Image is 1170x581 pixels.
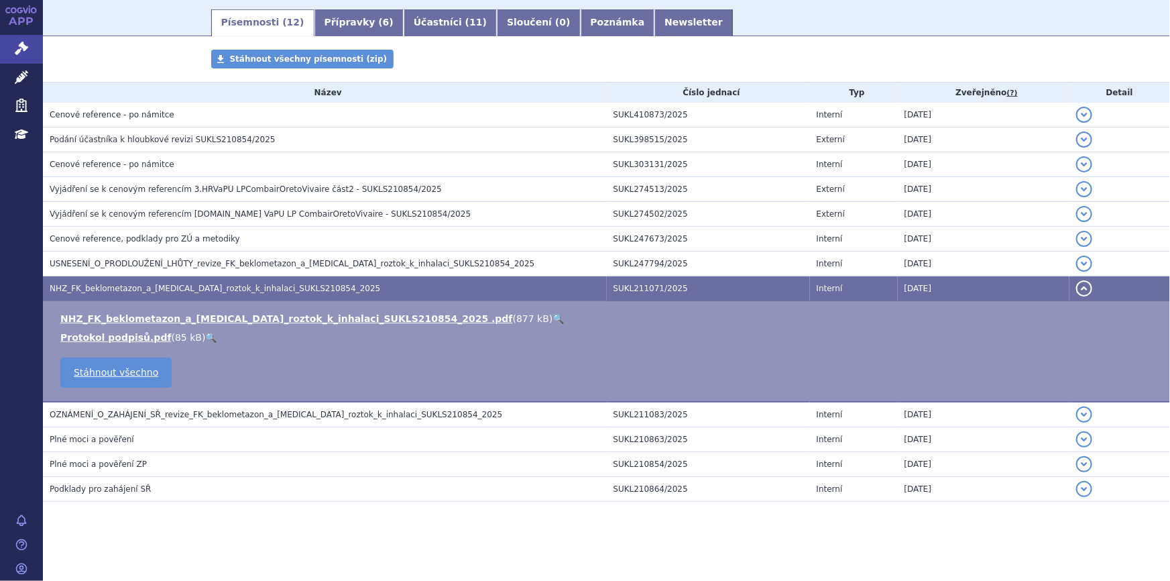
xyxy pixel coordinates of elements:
li: ( ) [60,331,1157,344]
span: 877 kB [516,313,549,324]
td: [DATE] [898,152,1069,177]
span: Interní [817,284,843,293]
abbr: (?) [1007,89,1018,98]
button: detail [1076,256,1092,272]
span: 12 [287,17,300,28]
span: 0 [559,17,566,28]
button: detail [1076,107,1092,123]
td: [DATE] [898,477,1069,502]
td: [DATE] [898,103,1069,127]
span: Plné moci a pověření ZP [50,460,147,469]
a: 🔍 [205,332,217,343]
td: [DATE] [898,227,1069,252]
span: Interní [817,435,843,444]
td: SUKL274502/2025 [607,202,810,227]
td: SUKL211071/2025 [607,276,810,301]
span: OZNÁMENÍ_O_ZAHÁJENÍ_SŘ_revize_FK_beklometazon_a_formoterol_roztok_k_inhalaci_SUKLS210854_2025 [50,410,502,419]
span: Cenové reference - po námitce [50,160,174,169]
a: Stáhnout všechno [60,358,172,388]
span: 6 [383,17,390,28]
span: Externí [817,209,845,219]
span: 85 kB [175,332,202,343]
td: SUKL410873/2025 [607,103,810,127]
span: Vyjádření se k cenovým referencím 3.HR VaPU LP CombairOretoVivaire - SUKLS210854/2025 [50,209,471,219]
a: Poznámka [581,9,655,36]
button: detail [1076,181,1092,197]
a: 🔍 [552,313,564,324]
span: Interní [817,460,843,469]
span: 11 [469,17,482,28]
button: detail [1076,280,1092,297]
button: detail [1076,131,1092,148]
span: Stáhnout všechny písemnosti (zip) [230,54,388,64]
a: Písemnosti (12) [211,9,314,36]
td: SUKL210863/2025 [607,427,810,452]
li: ( ) [60,312,1157,325]
th: Detail [1069,83,1170,103]
span: Externí [817,184,845,194]
td: [DATE] [898,402,1069,427]
span: Cenové reference, podklady pro ZÚ a metodiky [50,234,240,244]
button: detail [1076,481,1092,497]
span: Interní [817,259,843,268]
span: NHZ_FK_beklometazon_a_formoterol_roztok_k_inhalaci_SUKLS210854_2025 [50,284,380,293]
a: Přípravky (6) [314,9,404,36]
button: detail [1076,431,1092,447]
span: Interní [817,410,843,419]
span: Cenové reference - po námitce [50,110,174,119]
span: Plné moci a pověření [50,435,134,444]
span: USNESENÍ_O_PRODLOUŽENÍ_LHŮTY_revize_FK_beklometazon_a_formoterol_roztok_k_inhalaci_SUKLS210854_2025 [50,259,534,268]
span: Interní [817,160,843,169]
td: [DATE] [898,452,1069,477]
a: Protokol podpisů.pdf [60,332,172,343]
td: SUKL247673/2025 [607,227,810,252]
span: Podání účastníka k hloubkové revizi SUKLS210854/2025 [50,135,276,144]
td: [DATE] [898,427,1069,452]
td: SUKL303131/2025 [607,152,810,177]
th: Číslo jednací [607,83,810,103]
td: [DATE] [898,252,1069,276]
span: Interní [817,484,843,494]
a: Účastníci (11) [404,9,497,36]
button: detail [1076,231,1092,247]
td: SUKL274513/2025 [607,177,810,202]
td: SUKL247794/2025 [607,252,810,276]
a: Stáhnout všechny písemnosti (zip) [211,50,394,68]
td: SUKL211083/2025 [607,402,810,427]
td: [DATE] [898,127,1069,152]
a: Newsletter [654,9,733,36]
td: SUKL398515/2025 [607,127,810,152]
span: Interní [817,110,843,119]
td: SUKL210864/2025 [607,477,810,502]
td: SUKL210854/2025 [607,452,810,477]
button: detail [1076,456,1092,472]
span: Vyjádření se k cenovým referencím 3.HRVaPU LPCombairOretoVivaire část2 - SUKLS210854/2025 [50,184,442,194]
th: Zveřejněno [898,83,1069,103]
a: Sloučení (0) [497,9,580,36]
td: [DATE] [898,177,1069,202]
button: detail [1076,156,1092,172]
span: Podklady pro zahájení SŘ [50,484,151,494]
th: Typ [810,83,898,103]
button: detail [1076,407,1092,423]
td: [DATE] [898,276,1069,301]
th: Název [43,83,607,103]
span: Externí [817,135,845,144]
button: detail [1076,206,1092,222]
a: NHZ_FK_beklometazon_a_[MEDICAL_DATA]_roztok_k_inhalaci_SUKLS210854_2025 .pdf [60,313,513,324]
td: [DATE] [898,202,1069,227]
span: Interní [817,234,843,244]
